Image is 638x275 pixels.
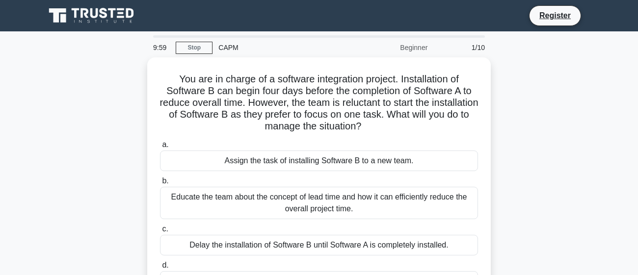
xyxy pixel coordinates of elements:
span: c. [162,225,168,233]
div: 1/10 [433,38,491,57]
span: a. [162,140,168,149]
div: Assign the task of installing Software B to a new team. [160,150,478,171]
span: b. [162,176,168,185]
a: Register [533,9,577,22]
div: CAPM [213,38,347,57]
h5: You are in charge of a software integration project. Installation of Software B can begin four da... [159,73,479,133]
div: Beginner [347,38,433,57]
div: Educate the team about the concept of lead time and how it can efficiently reduce the overall pro... [160,187,478,219]
a: Stop [176,42,213,54]
div: 9:59 [147,38,176,57]
span: d. [162,261,168,269]
div: Delay the installation of Software B until Software A is completely installed. [160,235,478,255]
